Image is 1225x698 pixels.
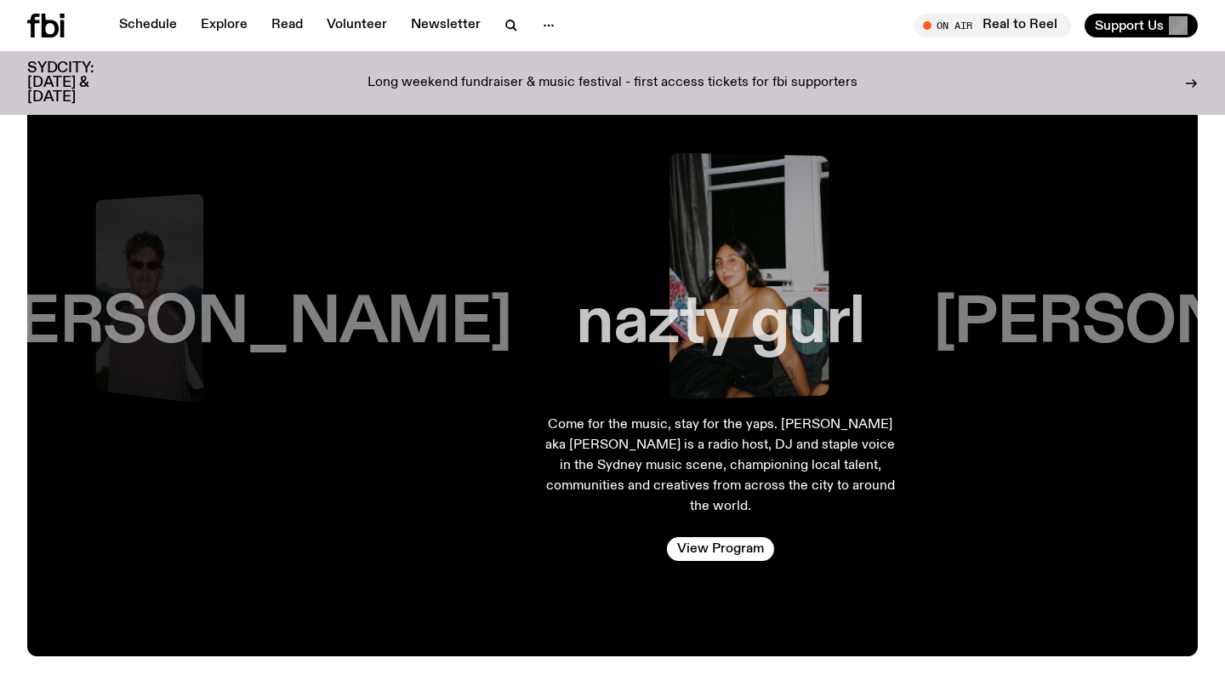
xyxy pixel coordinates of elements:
a: Read [261,14,313,37]
button: On AirReal to Reel [914,14,1071,37]
p: Long weekend fundraiser & music festival - first access tickets for fbi supporters [367,76,857,91]
h3: nazty gurl [576,291,864,356]
a: Newsletter [401,14,491,37]
span: Support Us [1095,18,1164,33]
a: Explore [191,14,258,37]
a: View Program [667,537,774,561]
a: Volunteer [316,14,397,37]
button: Support Us [1085,14,1198,37]
p: Come for the music, stay for the yaps. [PERSON_NAME] aka [PERSON_NAME] is a radio host, DJ and st... [544,415,897,517]
a: Schedule [109,14,187,37]
h3: SYDCITY: [DATE] & [DATE] [27,61,136,105]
